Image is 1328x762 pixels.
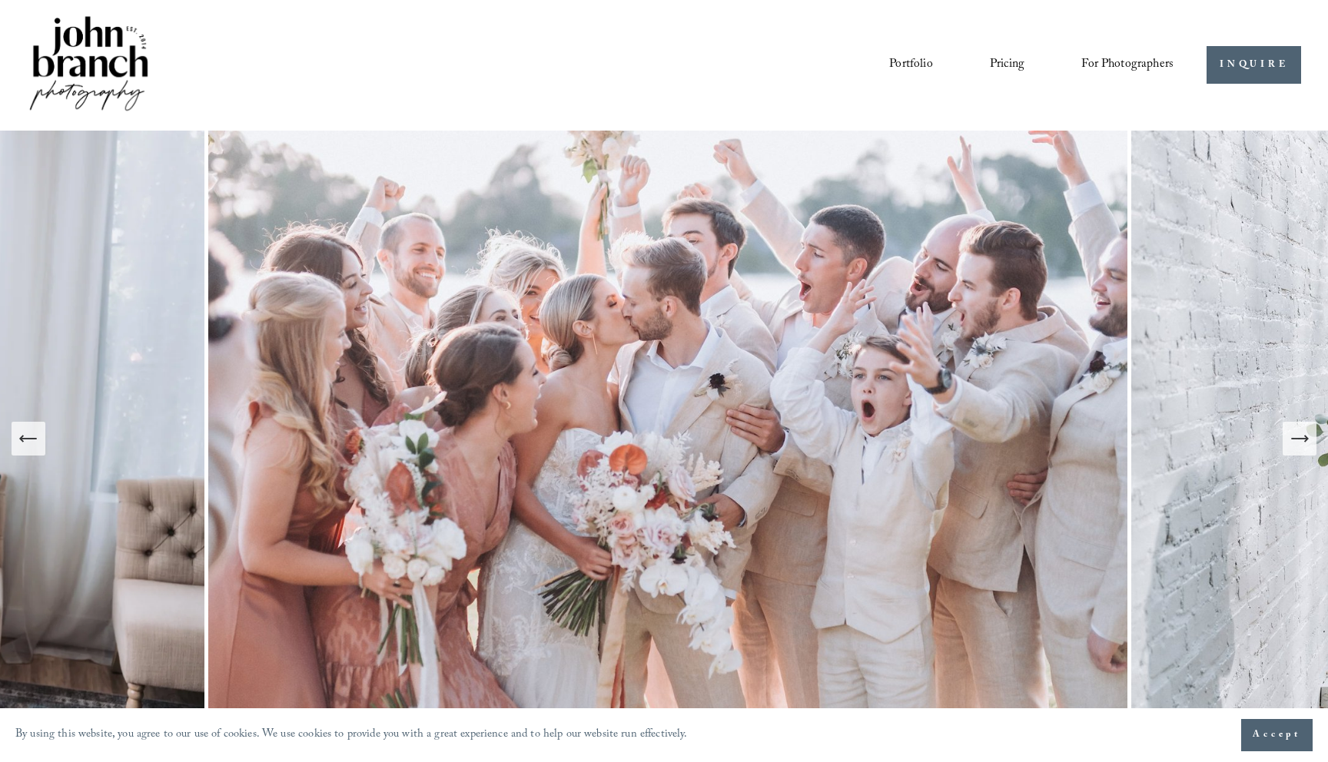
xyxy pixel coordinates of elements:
a: Pricing [990,52,1024,78]
a: Portfolio [889,52,932,78]
button: Previous Slide [12,422,45,456]
a: INQUIRE [1207,46,1301,84]
p: By using this website, you agree to our use of cookies. We use cookies to provide you with a grea... [15,724,688,747]
a: folder dropdown [1081,52,1174,78]
span: Accept [1253,727,1301,743]
img: John Branch IV Photography [27,13,151,117]
button: Accept [1241,719,1313,751]
span: For Photographers [1081,53,1174,77]
button: Next Slide [1283,422,1316,456]
img: A wedding party celebrating outdoors, featuring a bride and groom kissing amidst cheering bridesm... [204,131,1131,748]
